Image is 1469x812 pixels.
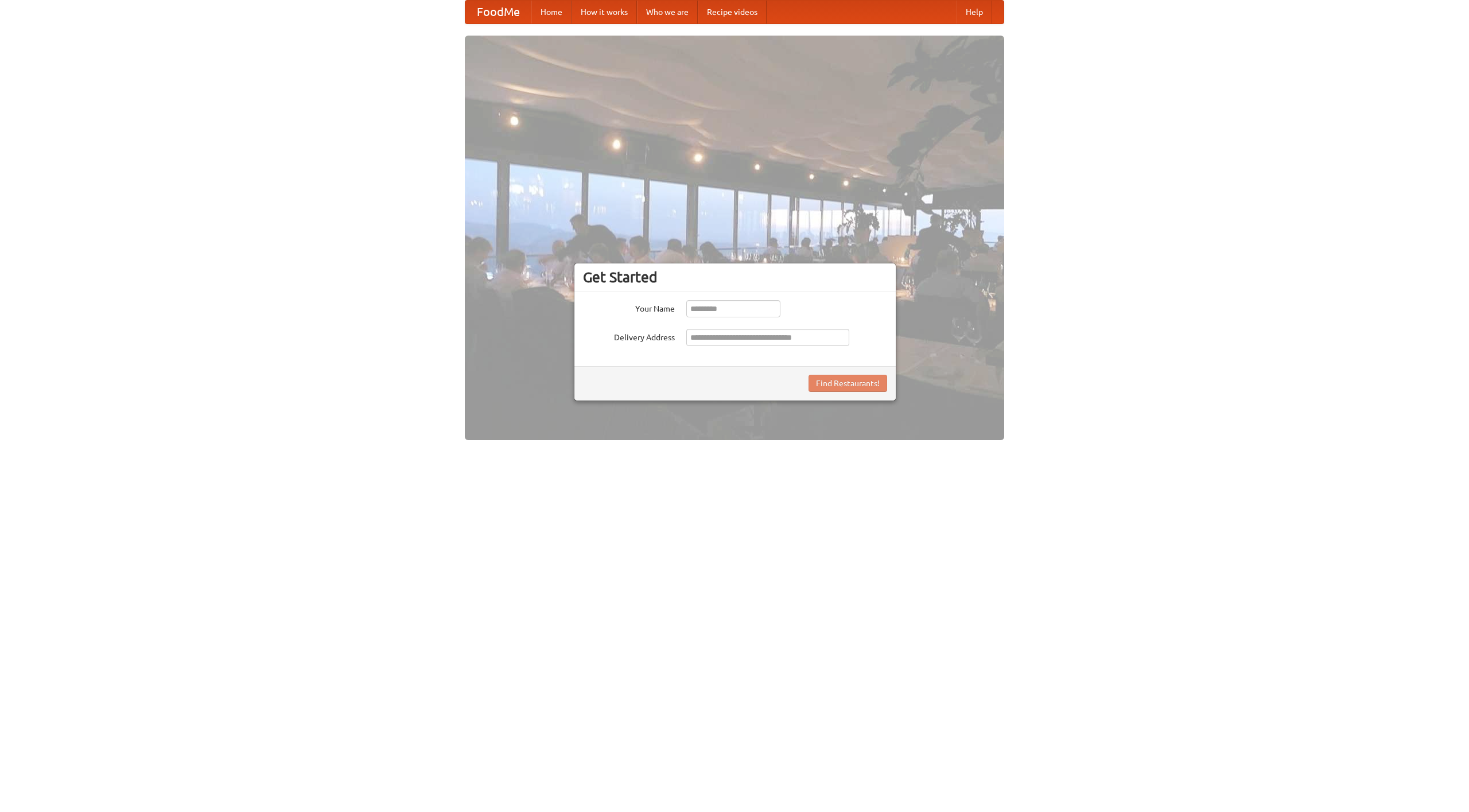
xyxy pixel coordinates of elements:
button: Find Restaurants! [809,375,887,392]
a: Recipe videos [698,1,767,24]
label: Your Name [583,300,675,314]
a: Who we are [637,1,698,24]
a: FoodMe [465,1,531,24]
a: Help [957,1,992,24]
label: Delivery Address [583,329,675,343]
a: Home [531,1,572,24]
a: How it works [572,1,637,24]
h3: Get Started [583,269,887,286]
